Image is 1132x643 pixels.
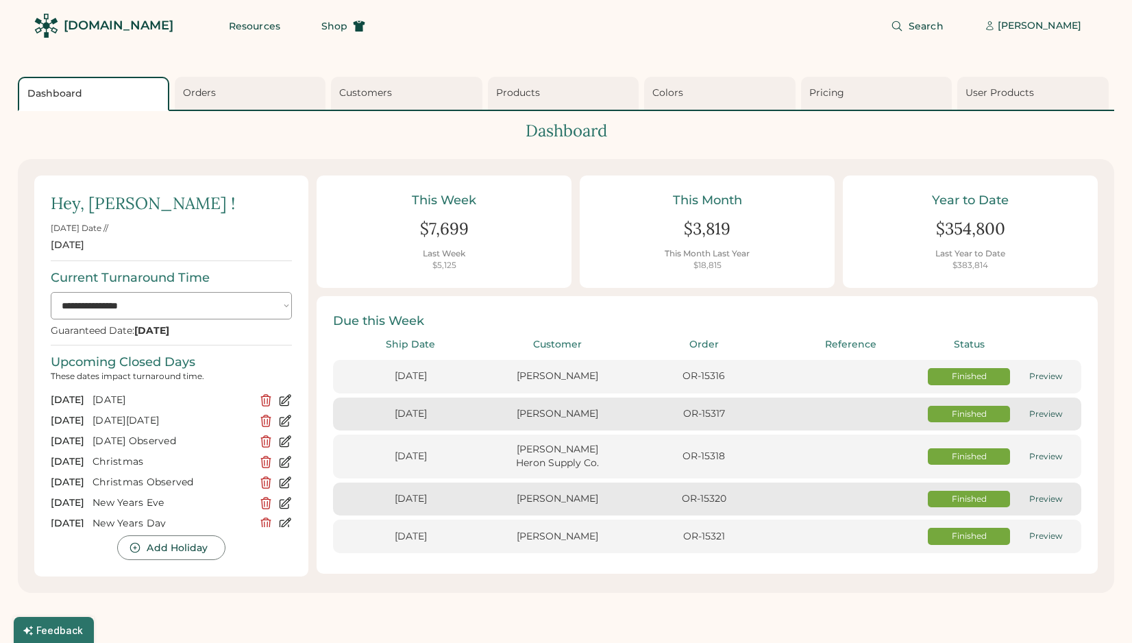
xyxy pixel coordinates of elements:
button: Add Holiday [117,535,225,560]
div: [DATE] [51,496,84,510]
div: [DATE] [341,492,480,506]
div: [DATE] Observed [93,435,251,448]
div: [DATE] [341,407,480,421]
button: Resources [212,12,297,40]
div: Finished [928,531,1010,542]
div: OR-15318 [635,450,773,463]
div: [DATE] Date // [51,223,108,234]
div: Preview [1018,409,1073,420]
div: [PERSON_NAME] [488,369,626,383]
div: $7,699 [420,217,469,241]
iframe: Front Chat [1067,581,1126,640]
div: New Years Eve [93,496,251,510]
div: $354,800 [936,217,1005,241]
div: Dashboard [27,87,164,101]
div: Preview [1018,494,1073,505]
div: OR-15320 [635,492,773,506]
div: [DATE][DATE] [93,414,251,428]
button: Search [874,12,960,40]
div: Upcoming Closed Days [51,354,195,371]
span: Search [909,21,944,31]
div: [DATE] [51,414,84,428]
div: [DOMAIN_NAME] [64,17,173,34]
div: Finished [928,409,1010,420]
div: [DATE] [51,239,84,252]
div: Pricing [809,86,948,100]
div: [PERSON_NAME] [488,407,626,421]
div: Preview [1018,371,1073,383]
div: Colors [652,86,791,100]
div: Customer [488,338,626,352]
img: Rendered Logo - Screens [34,14,58,38]
div: Order [635,338,773,352]
div: Christmas [93,455,251,469]
div: [DATE] [341,450,480,463]
div: Guaranteed Date: [51,325,169,337]
div: $383,814 [952,260,988,271]
div: This Month [596,192,818,209]
div: Year to Date [859,192,1081,209]
div: [DATE] [341,369,480,383]
div: This Month Last Year [665,248,750,260]
div: Finished [928,494,1010,505]
div: Products [496,86,635,100]
div: Ship Date [341,338,480,352]
div: [DATE] [51,393,84,407]
div: Christmas Observed [93,476,251,489]
div: OR-15321 [635,530,773,544]
div: Finished [928,451,1010,463]
div: Last Year to Date [935,248,1005,260]
div: Preview [1018,451,1073,463]
button: Shop [305,12,382,40]
div: [DATE] [51,435,84,448]
div: [DATE] [51,476,84,489]
div: [PERSON_NAME] [488,530,626,544]
div: [DATE] [93,393,251,407]
div: $3,819 [684,217,730,241]
div: Last Week [423,248,465,260]
div: [PERSON_NAME] [488,492,626,506]
span: Shop [321,21,347,31]
div: [DATE] [51,455,84,469]
div: Dashboard [18,119,1114,143]
div: Status [928,338,1010,352]
div: This Week [333,192,555,209]
div: [PERSON_NAME] [998,19,1081,33]
div: [DATE] [51,517,84,531]
div: $18,815 [693,260,722,271]
div: OR-15317 [635,407,773,421]
div: Customers [339,86,478,100]
div: These dates impact turnaround time. [51,371,292,382]
div: Finished [928,371,1010,383]
div: [DATE] [341,530,480,544]
div: Due this Week [333,313,1081,330]
div: Current Turnaround Time [51,269,210,287]
strong: [DATE] [134,324,169,337]
div: Preview [1018,531,1073,542]
div: Orders [183,86,322,100]
div: $5,125 [432,260,456,271]
div: Reference [781,338,920,352]
div: Hey, [PERSON_NAME] ! [51,192,235,215]
div: User Products [965,86,1105,100]
div: New Years Day [93,517,251,531]
div: OR-15316 [635,369,773,383]
div: [PERSON_NAME] Heron Supply Co. [488,443,626,470]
